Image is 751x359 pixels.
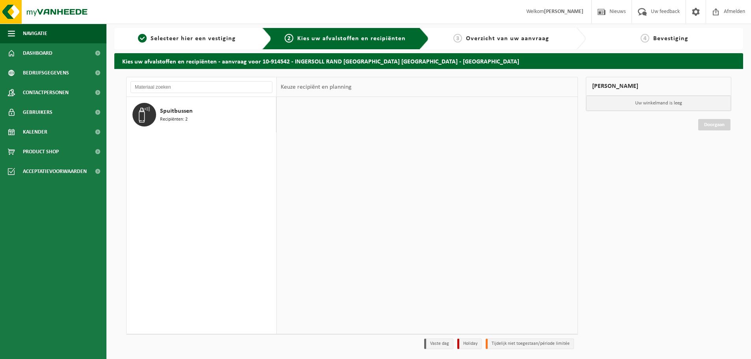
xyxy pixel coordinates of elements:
li: Tijdelijk niet toegestaan/période limitée [486,339,574,349]
span: Bedrijfsgegevens [23,63,69,83]
li: Vaste dag [424,339,453,349]
span: Contactpersonen [23,83,69,102]
div: [PERSON_NAME] [586,77,731,96]
li: Holiday [457,339,482,349]
span: 1 [138,34,147,43]
span: 2 [285,34,293,43]
p: Uw winkelmand is leeg [586,96,731,111]
span: 3 [453,34,462,43]
strong: [PERSON_NAME] [544,9,583,15]
span: Kalender [23,122,47,142]
span: Acceptatievoorwaarden [23,162,87,181]
span: Overzicht van uw aanvraag [466,35,549,42]
h2: Kies uw afvalstoffen en recipiënten - aanvraag voor 10-914542 - INGERSOLL RAND [GEOGRAPHIC_DATA] ... [114,53,743,69]
span: Product Shop [23,142,59,162]
span: Gebruikers [23,102,52,122]
span: Spuitbussen [160,106,193,116]
div: Keuze recipiënt en planning [277,77,356,97]
span: Bevestiging [653,35,688,42]
a: Doorgaan [698,119,731,130]
span: Dashboard [23,43,52,63]
a: 1Selecteer hier een vestiging [118,34,256,43]
span: Selecteer hier een vestiging [151,35,236,42]
span: 4 [641,34,649,43]
span: Navigatie [23,24,47,43]
span: Kies uw afvalstoffen en recipiënten [297,35,406,42]
button: Spuitbussen Recipiënten: 2 [127,97,276,132]
span: Recipiënten: 2 [160,116,188,123]
input: Materiaal zoeken [130,81,272,93]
